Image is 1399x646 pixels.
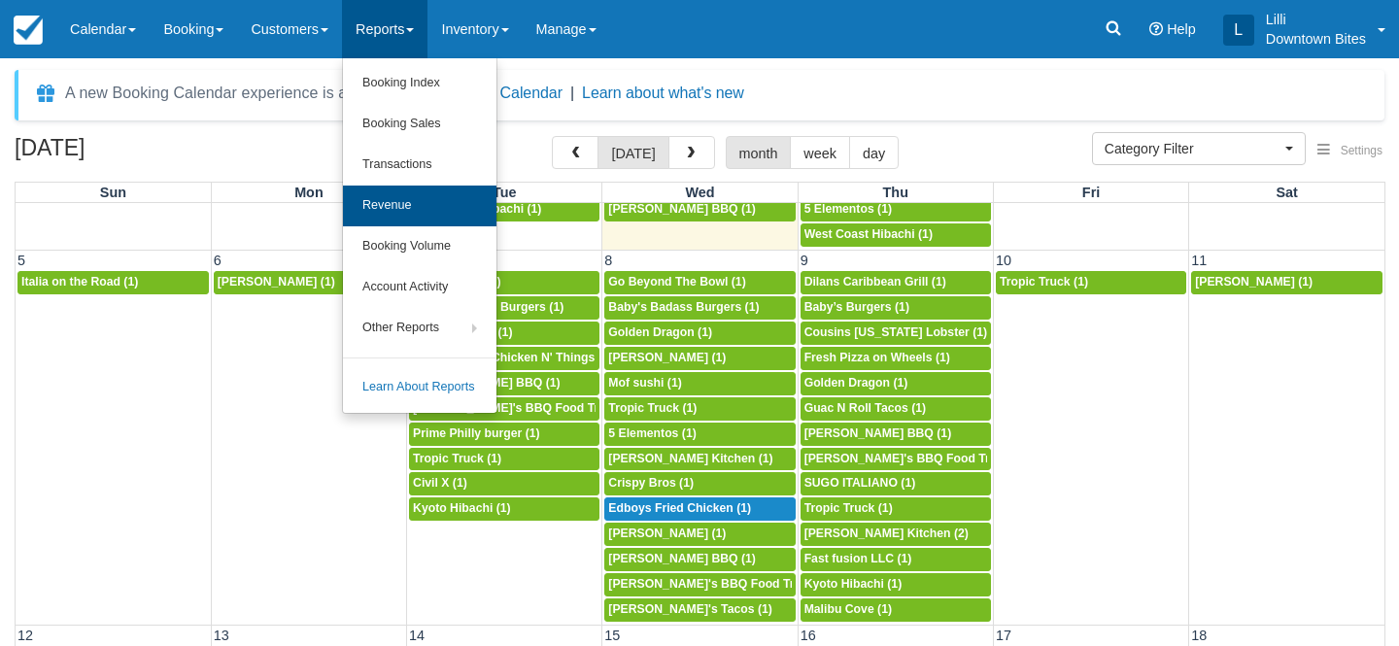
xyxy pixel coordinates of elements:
[804,325,988,339] span: Cousins [US_STATE] Lobster (1)
[1105,139,1280,158] span: Category Filter
[604,322,795,345] a: Golden Dragon (1)
[413,84,563,103] button: Enable New Calendar
[604,548,795,571] a: [PERSON_NAME] BBQ (1)
[608,351,726,364] span: [PERSON_NAME] (1)
[342,58,497,414] ul: Reports
[493,185,517,200] span: Tue
[343,267,496,308] a: Account Activity
[801,523,991,546] a: [PERSON_NAME] Kitchen (2)
[212,253,223,268] span: 6
[604,448,795,471] a: [PERSON_NAME] Kitchen (1)
[804,552,912,565] span: Fast fusion LLC (1)
[1191,271,1382,294] a: [PERSON_NAME] (1)
[801,223,991,247] a: West Coast Hibachi (1)
[1189,628,1209,643] span: 18
[409,271,599,294] a: 5 Elementos (1)
[801,472,991,495] a: SUGO ITALIANO (1)
[604,423,795,446] a: 5 Elementos (1)
[608,376,681,390] span: Mof sushi (1)
[994,253,1013,268] span: 10
[570,85,574,101] span: |
[343,145,496,186] a: Transactions
[799,628,818,643] span: 16
[413,426,540,440] span: Prime Philly burger (1)
[214,271,404,294] a: [PERSON_NAME] (1)
[65,82,405,105] div: A new Booking Calendar experience is available!
[409,347,599,370] a: Edboys Fried Chicken N' Things (1)
[1149,22,1163,36] i: Help
[16,628,35,643] span: 12
[801,598,991,622] a: Malibu Cove (1)
[1000,275,1088,289] span: Tropic Truck (1)
[804,202,892,216] span: 5 Elementos (1)
[14,16,43,45] img: checkfront-main-nav-mini-logo.png
[597,136,668,169] button: [DATE]
[608,401,697,415] span: Tropic Truck (1)
[608,300,759,314] span: Baby's Badass Burgers (1)
[804,527,969,540] span: [PERSON_NAME] Kitchen (2)
[602,628,622,643] span: 15
[801,397,991,421] a: Guac N Roll Tacos (1)
[883,185,908,200] span: Thu
[801,322,991,345] a: Cousins [US_STATE] Lobster (1)
[1167,21,1196,37] span: Help
[804,300,909,314] span: Baby’s Burgers (1)
[801,497,991,521] a: Tropic Truck (1)
[409,397,599,421] a: [PERSON_NAME]'s BBQ Food Truck (1)
[413,351,612,364] span: Edboys Fried Chicken N' Things (1)
[801,296,991,320] a: Baby’s Burgers (1)
[343,226,496,267] a: Booking Volume
[407,628,427,643] span: 14
[608,602,772,616] span: [PERSON_NAME]'s Tacos (1)
[608,426,696,440] span: 5 Elementos (1)
[804,351,950,364] span: Fresh Pizza on Wheels (1)
[994,628,1013,643] span: 17
[604,296,795,320] a: Baby's Badass Burgers (1)
[409,423,599,446] a: Prime Philly burger (1)
[801,372,991,395] a: Golden Dragon (1)
[604,271,795,294] a: Go Beyond The Bowl (1)
[604,347,795,370] a: [PERSON_NAME] (1)
[604,198,795,221] a: [PERSON_NAME] BBQ (1)
[804,501,893,515] span: Tropic Truck (1)
[604,573,795,596] a: [PERSON_NAME]'s BBQ Food Truck (1)
[1195,275,1313,289] span: [PERSON_NAME] (1)
[1341,144,1382,157] span: Settings
[15,136,260,172] h2: [DATE]
[608,325,712,339] span: Golden Dragon (1)
[804,227,933,241] span: West Coast Hibachi (1)
[602,253,614,268] span: 8
[801,548,991,571] a: Fast fusion LLC (1)
[294,185,324,200] span: Mon
[1266,10,1366,29] p: Lilli
[212,628,231,643] span: 13
[726,136,792,169] button: month
[801,573,991,596] a: Kyoto Hibachi (1)
[604,372,795,395] a: Mof sushi (1)
[608,476,694,490] span: Crispy Bros (1)
[804,476,916,490] span: SUGO ITALIANO (1)
[604,497,795,521] a: Edboys Fried Chicken (1)
[16,253,27,268] span: 5
[608,501,751,515] span: Edboys Fried Chicken (1)
[413,476,467,490] span: Civil X (1)
[1092,132,1306,165] button: Category Filter
[608,452,772,465] span: [PERSON_NAME] Kitchen (1)
[608,552,756,565] span: [PERSON_NAME] BBQ (1)
[409,322,599,345] a: Chronic Tacos (1)
[804,426,952,440] span: [PERSON_NAME] BBQ (1)
[21,275,138,289] span: Italia on the Road (1)
[343,367,496,408] a: Learn About Reports
[801,347,991,370] a: Fresh Pizza on Wheels (1)
[413,501,511,515] span: Kyoto Hibachi (1)
[604,397,795,421] a: Tropic Truck (1)
[409,372,599,395] a: [PERSON_NAME] BBQ (1)
[804,401,927,415] span: Guac N Roll Tacos (1)
[1276,185,1297,200] span: Sat
[804,577,903,591] span: Kyoto Hibachi (1)
[409,198,599,221] a: West Coast Hibachi (1)
[409,448,599,471] a: Tropic Truck (1)
[604,472,795,495] a: Crispy Bros (1)
[1082,185,1100,200] span: Fri
[804,452,1029,465] span: [PERSON_NAME]'s BBQ Food Truck (1)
